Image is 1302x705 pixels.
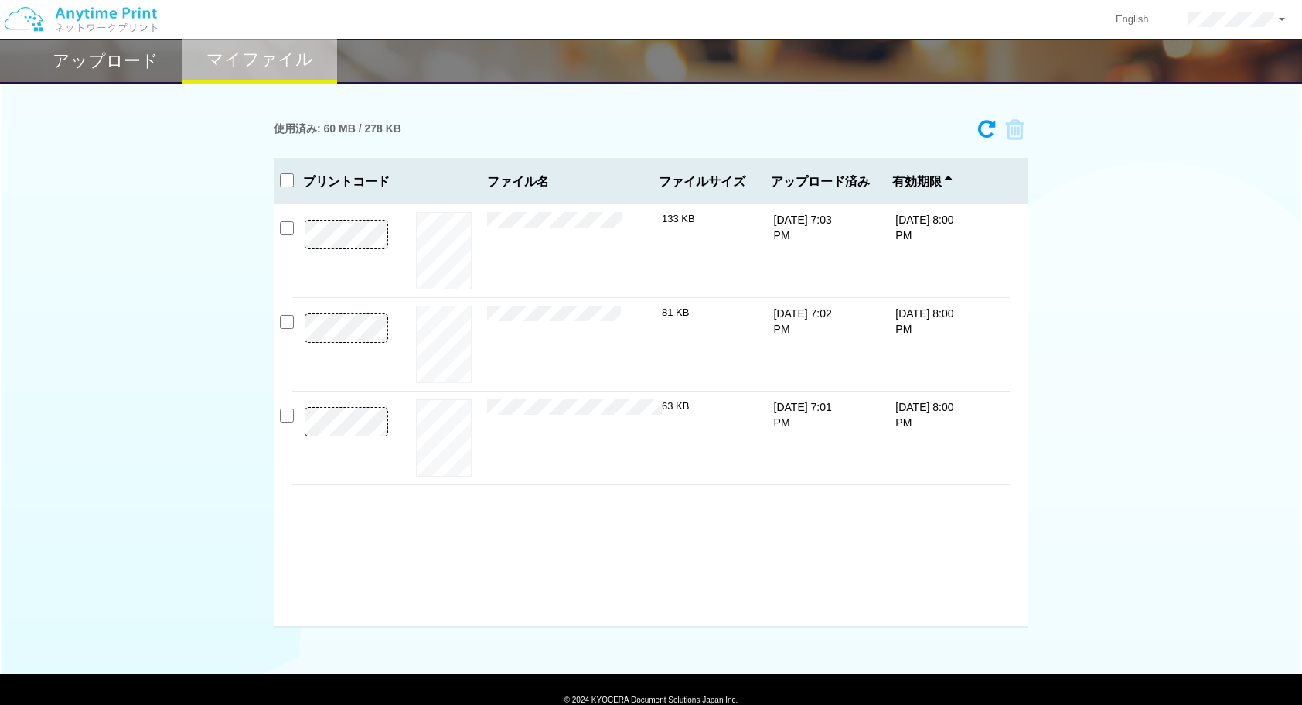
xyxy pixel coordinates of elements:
[662,400,689,412] span: 63 KB
[659,175,747,189] span: ファイルサイズ
[662,306,689,318] span: 81 KB
[895,399,954,430] p: [DATE] 8:00 PM
[564,694,738,704] span: © 2024 KYOCERA Document Solutions Japan Inc.
[895,212,954,243] p: [DATE] 8:00 PM
[487,175,653,189] span: ファイル名
[774,399,833,430] p: [DATE] 7:01 PM
[274,123,401,135] h3: 使用済み: 60 MB / 278 KB
[774,212,833,243] p: [DATE] 7:03 PM
[292,175,400,189] h3: プリントコード
[662,213,695,224] span: 133 KB
[771,175,870,189] span: アップロード済み
[895,306,954,337] p: [DATE] 8:00 PM
[206,50,313,69] h2: マイファイル
[53,52,158,70] h2: アップロード
[892,175,952,189] span: 有効期限
[774,306,833,337] p: [DATE] 7:02 PM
